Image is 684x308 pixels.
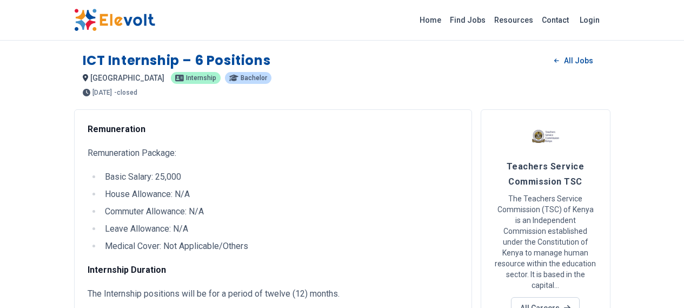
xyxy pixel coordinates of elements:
a: Find Jobs [446,11,490,29]
a: Home [415,11,446,29]
p: The Teachers Service Commission (TSC) of Kenya is an Independent Commission established under the... [494,193,597,291]
img: Elevolt [74,9,155,31]
p: The Internship positions will be for a period of twelve (12) months. [88,287,459,300]
span: [DATE] [92,89,112,96]
span: bachelor [241,75,267,81]
strong: Remuneration [88,124,145,134]
p: - closed [114,89,137,96]
span: internship [186,75,216,81]
p: Remuneration Package: [88,147,459,160]
li: Commuter Allowance: N/A [102,205,459,218]
h1: ICT Internship – 6 Positions [83,52,271,69]
a: Contact [537,11,573,29]
a: All Jobs [546,53,601,69]
span: [GEOGRAPHIC_DATA] [90,74,164,82]
img: Teachers Service Commission TSC [532,123,559,150]
li: Basic Salary: 25,000 [102,171,459,184]
li: Medical Cover: Not Applicable/Others [102,240,459,253]
strong: Internship Duration [88,265,166,275]
span: Teachers Service Commission TSC [507,161,584,187]
a: Resources [490,11,537,29]
li: Leave Allowance: N/A [102,222,459,235]
a: Login [573,9,606,31]
li: House Allowance: N/A [102,188,459,201]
